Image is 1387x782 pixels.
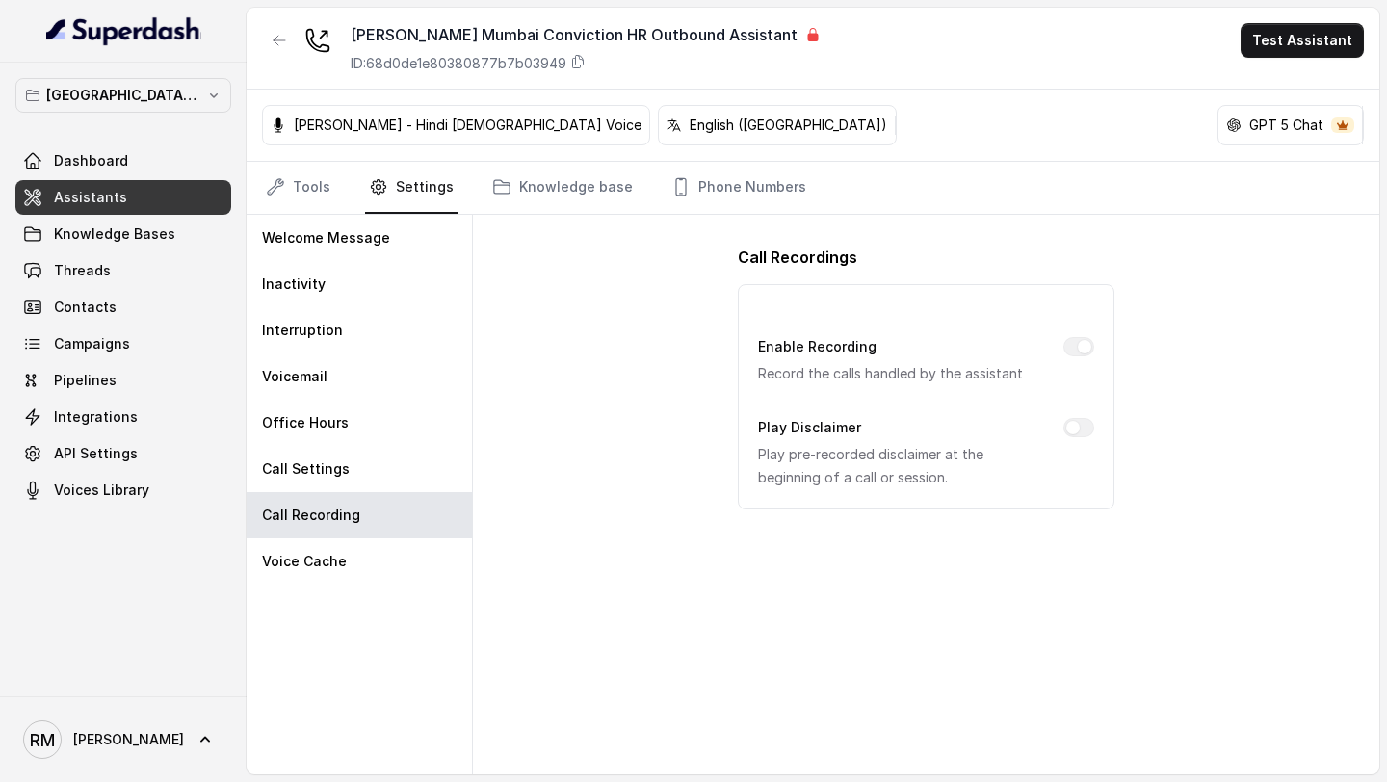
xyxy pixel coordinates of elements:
[758,416,861,439] label: Play Disclaimer
[758,362,1032,385] p: Record the calls handled by the assistant
[758,335,877,358] label: Enable Recording
[46,15,201,46] img: light.svg
[15,473,231,508] a: Voices Library
[15,143,231,178] a: Dashboard
[15,78,231,113] button: [GEOGRAPHIC_DATA] - [GEOGRAPHIC_DATA] - [GEOGRAPHIC_DATA]
[1241,23,1364,58] button: Test Assistant
[15,400,231,434] a: Integrations
[15,253,231,288] a: Threads
[488,162,637,214] a: Knowledge base
[15,217,231,251] a: Knowledge Bases
[262,413,349,432] p: Office Hours
[15,363,231,398] a: Pipelines
[1226,117,1242,133] svg: openai logo
[46,84,200,107] p: [GEOGRAPHIC_DATA] - [GEOGRAPHIC_DATA] - [GEOGRAPHIC_DATA]
[758,443,1032,489] p: Play pre-recorded disclaimer at the beginning of a call or session.
[738,246,1113,269] p: Call Recordings
[15,713,231,767] a: [PERSON_NAME]
[262,228,390,248] p: Welcome Message
[15,180,231,215] a: Assistants
[262,162,1364,214] nav: Tabs
[262,506,360,525] p: Call Recording
[351,23,821,46] div: [PERSON_NAME] Mumbai Conviction HR Outbound Assistant
[667,162,810,214] a: Phone Numbers
[351,54,566,73] p: ID: 68d0de1e80380877b7b03949
[1249,116,1323,135] p: GPT 5 Chat
[262,552,347,571] p: Voice Cache
[365,162,458,214] a: Settings
[262,321,343,340] p: Interruption
[262,274,326,294] p: Inactivity
[15,326,231,361] a: Campaigns
[15,290,231,325] a: Contacts
[15,436,231,471] a: API Settings
[294,116,641,135] p: [PERSON_NAME] - Hindi [DEMOGRAPHIC_DATA] Voice
[262,367,327,386] p: Voicemail
[262,162,334,214] a: Tools
[690,116,887,135] p: English ([GEOGRAPHIC_DATA])
[262,459,350,479] p: Call Settings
